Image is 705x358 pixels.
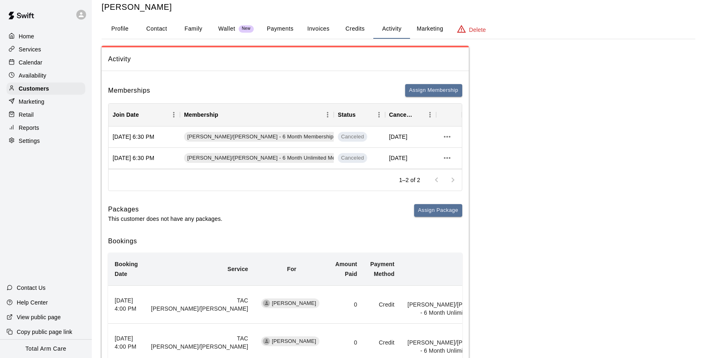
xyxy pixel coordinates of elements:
[337,19,373,39] button: Credits
[19,71,47,80] p: Availability
[385,103,437,126] div: Cancel Date
[19,58,42,67] p: Calendar
[469,26,486,34] p: Delete
[7,82,85,95] a: Customers
[218,109,230,120] button: Sort
[373,109,385,121] button: Menu
[113,103,139,126] div: Join Date
[175,19,212,39] button: Family
[263,338,270,345] div: Anthony Caruso
[19,124,39,132] p: Reports
[7,30,85,42] a: Home
[184,103,218,126] div: Membership
[108,54,462,64] span: Activity
[227,266,248,272] b: Service
[7,43,85,56] a: Services
[356,109,367,120] button: Sort
[338,133,367,141] span: Canceled
[300,19,337,39] button: Invoices
[389,154,408,162] span: [DATE]
[370,261,394,277] b: Payment Method
[19,45,41,53] p: Services
[138,19,175,39] button: Contact
[17,313,61,321] p: View public page
[338,154,367,162] span: Canceled
[168,109,180,121] button: Menu
[108,204,222,215] h6: Packages
[7,135,85,147] a: Settings
[180,103,334,126] div: Membership
[440,130,454,144] button: more actions
[115,261,138,277] b: Booking Date
[335,261,357,277] b: Amount Paid
[17,328,72,336] p: Copy public page link
[19,137,40,145] p: Settings
[109,127,180,148] div: [DATE] 6:30 PM
[184,153,364,163] a: Tom/Mike - 6 Month Unlimited Membership
[268,338,319,345] span: [PERSON_NAME]
[424,109,436,121] button: Menu
[364,286,401,324] td: Credit
[334,103,385,126] div: Status
[373,19,410,39] button: Activity
[401,286,511,324] td: 1 from [PERSON_NAME]/[PERSON_NAME] - 6 Month Unlimited Membership
[102,19,138,39] button: Profile
[108,286,144,324] th: [DATE] 4:00 PM
[102,19,695,39] div: basic tabs example
[239,26,254,31] span: New
[184,132,374,142] a: Todd/Brad - 6 Month Membership - 2x per week
[329,286,364,324] td: 0
[17,298,48,307] p: Help Center
[108,215,222,223] p: This customer does not have any packages.
[260,19,300,39] button: Payments
[405,84,462,97] button: Assign Membership
[19,98,44,106] p: Marketing
[7,56,85,69] a: Calendar
[338,153,367,163] span: Canceled
[287,266,296,272] b: For
[144,286,255,324] td: TAC [PERSON_NAME]/[PERSON_NAME]
[410,19,450,39] button: Marketing
[338,103,356,126] div: Status
[19,111,34,119] p: Retail
[338,132,367,142] span: Canceled
[184,154,361,162] span: [PERSON_NAME]/[PERSON_NAME] - 6 Month Unlimited Membership
[268,300,319,307] span: [PERSON_NAME]
[389,133,408,141] span: [DATE]
[7,96,85,108] a: Marketing
[108,236,462,247] h6: Bookings
[412,109,424,120] button: Sort
[414,204,462,217] button: Assign Package
[108,85,150,96] h6: Memberships
[263,300,270,307] div: Anthony Caruso
[109,103,180,126] div: Join Date
[139,109,150,120] button: Sort
[440,151,454,165] button: more actions
[25,345,66,353] p: Total Arm Care
[389,103,413,126] div: Cancel Date
[19,84,49,93] p: Customers
[7,69,85,82] a: Availability
[109,148,180,169] div: [DATE] 6:30 PM
[184,133,371,141] span: [PERSON_NAME]/[PERSON_NAME] - 6 Month Membership - 2x per week
[19,32,34,40] p: Home
[7,109,85,121] a: Retail
[17,284,46,292] p: Contact Us
[7,122,85,134] a: Reports
[102,2,695,13] h5: [PERSON_NAME]
[399,176,420,184] p: 1–2 of 2
[218,24,235,33] p: Wallet
[321,109,334,121] button: Menu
